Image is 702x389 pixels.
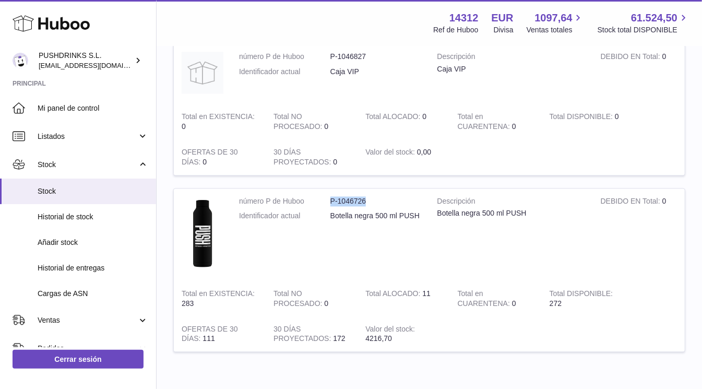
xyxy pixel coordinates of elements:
td: 272 [542,281,634,317]
strong: Total DISPONIBLE [550,113,615,124]
img: product image [182,197,223,271]
span: Stock [38,160,137,170]
span: Pedidos [38,344,137,353]
a: Cerrar sesión [13,350,144,369]
strong: Total en EXISTENCIA [182,290,255,301]
span: 4216,70 [365,335,392,343]
strong: Total DISPONIBLE [550,290,613,301]
div: Caja VIP [437,65,585,75]
a: 1097,64 Ventas totales [527,11,585,35]
strong: Valor del stock [365,325,415,336]
span: Añadir stock [38,238,148,247]
td: 111 [174,317,266,352]
td: 0 [266,140,358,175]
strong: Descripción [437,52,585,65]
strong: Total NO PROCESADO [273,113,324,134]
strong: 30 DÍAS PROYECTADOS [273,325,333,346]
div: Botella negra 500 ml PUSH [437,209,585,219]
span: Ventas [38,315,137,325]
td: 0 [266,104,358,140]
div: Ref de Huboo [433,25,478,35]
dd: P-1046827 [330,52,422,62]
strong: DEBIDO EN Total [601,53,662,64]
strong: Total en CUARENTENA [458,113,512,134]
dd: Botella negra 500 ml PUSH [330,211,422,221]
span: 61.524,50 [631,11,677,25]
strong: 14312 [449,11,479,25]
td: 0 [542,104,634,140]
a: 61.524,50 Stock total DISPONIBLE [598,11,689,35]
span: Historial de entregas [38,263,148,273]
dt: Identificador actual [239,67,330,77]
td: 283 [174,281,266,317]
span: Listados [38,132,137,142]
dt: número P de Huboo [239,197,330,207]
div: Divisa [494,25,514,35]
span: 0,00 [417,148,431,157]
td: 0 [593,189,685,281]
td: 0 [266,281,358,317]
img: framos@pushdrinks.es [13,53,28,68]
strong: Total en EXISTENCIA [182,113,255,124]
dt: Identificador actual [239,211,330,221]
dd: P-1046726 [330,197,422,207]
td: 0 [593,44,685,104]
td: 172 [266,317,358,352]
strong: Descripción [437,197,585,209]
td: 0 [358,104,449,140]
strong: OFERTAS DE 30 DÍAS [182,325,238,346]
span: [EMAIL_ADDRESS][DOMAIN_NAME] [39,61,153,69]
strong: DEBIDO EN Total [601,197,662,208]
strong: 30 DÍAS PROYECTADOS [273,148,333,169]
strong: Total ALOCADO [365,290,422,301]
strong: Total en CUARENTENA [458,290,512,311]
dt: número P de Huboo [239,52,330,62]
dd: Caja VIP [330,67,422,77]
strong: Total ALOCADO [365,113,422,124]
strong: OFERTAS DE 30 DÍAS [182,148,238,169]
strong: Total NO PROCESADO [273,290,324,311]
img: product image [182,52,223,94]
td: 11 [358,281,449,317]
span: Mi panel de control [38,103,148,113]
span: Cargas de ASN [38,289,148,299]
span: Historial de stock [38,212,148,222]
strong: EUR [492,11,514,25]
span: 0 [512,123,516,131]
div: PUSHDRINKS S.L. [39,51,133,70]
span: 1097,64 [534,11,572,25]
td: 0 [174,140,266,175]
strong: Valor del stock [365,148,417,159]
span: 0 [512,300,516,308]
span: Stock total DISPONIBLE [598,25,689,35]
span: Stock [38,186,148,196]
td: 0 [174,104,266,140]
span: Ventas totales [527,25,585,35]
